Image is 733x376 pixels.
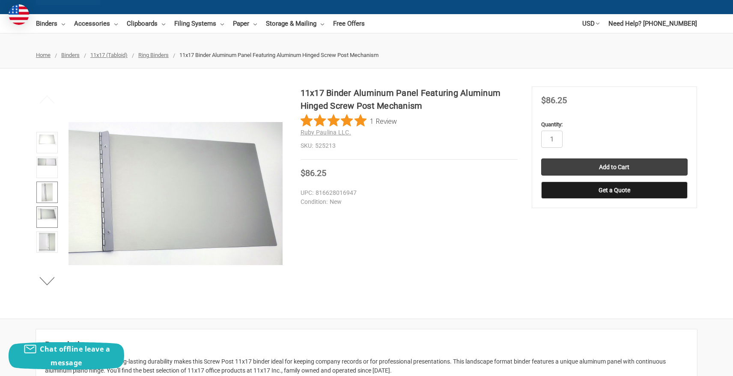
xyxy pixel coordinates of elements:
[61,52,80,58] a: Binders
[45,357,688,375] p: Superior construction and long-lasting durability makes this Screw Post 11x17 binder ideal for ke...
[301,197,328,206] dt: Condition:
[36,14,65,33] a: Binders
[541,158,688,176] input: Add to Cart
[582,14,599,33] a: USD
[39,233,55,251] img: 11x17 Binder Aluminum Panel Featuring Aluminum Hinged Screw Post Mechanism
[40,344,110,367] span: Chat offline leave a message
[541,182,688,199] button: Get a Quote
[301,114,397,127] button: Rated 5 out of 5 stars from 1 reviews. Jump to reviews.
[301,188,514,197] dd: 816628016947
[301,141,313,150] dt: SKU:
[42,183,53,202] img: 11x17 Binder Aluminum Panel Featuring Aluminum Hinged Screw Post Mechanism
[608,14,697,33] a: Need Help? [PHONE_NUMBER]
[333,14,365,33] a: Free Offers
[127,14,165,33] a: Clipboards
[266,14,324,33] a: Storage & Mailing
[301,168,326,178] span: $86.25
[370,114,397,127] span: 1 Review
[301,129,351,136] a: Ruby Paulina LLC.
[179,52,378,58] span: 11x17 Binder Aluminum Panel Featuring Aluminum Hinged Screw Post Mechanism
[34,91,60,108] button: Previous
[541,120,688,129] label: Quantity:
[38,208,57,220] img: 11x17 Binder Aluminum Panel Featuring Aluminum Hinged Screw Post Mechanism
[74,14,118,33] a: Accessories
[174,14,224,33] a: Filing Systems
[541,95,567,105] span: $86.25
[45,338,688,351] h2: Description
[301,141,518,150] dd: 525213
[9,342,124,370] button: Chat offline leave a message
[38,133,57,145] img: 11x17 Binder Aluminum Panel Featuring Aluminum Hinged Screw Post Mechanism
[138,52,169,58] a: Ring Binders
[301,87,518,112] h1: 11x17 Binder Aluminum Panel Featuring Aluminum Hinged Screw Post Mechanism
[233,14,257,33] a: Paper
[9,4,29,25] img: duty and tax information for United States
[38,158,57,166] img: 11x17 Binder Aluminum Panel Featuring Aluminum Hinged Screw Post Mechanism
[301,188,313,197] dt: UPC:
[34,272,60,289] button: Next
[69,122,283,265] img: 11x17 Binder Aluminum Panel Featuring Aluminum Hinged Screw Post Mechanism
[90,52,128,58] a: 11x17 (Tabloid)
[36,52,51,58] a: Home
[301,197,514,206] dd: New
